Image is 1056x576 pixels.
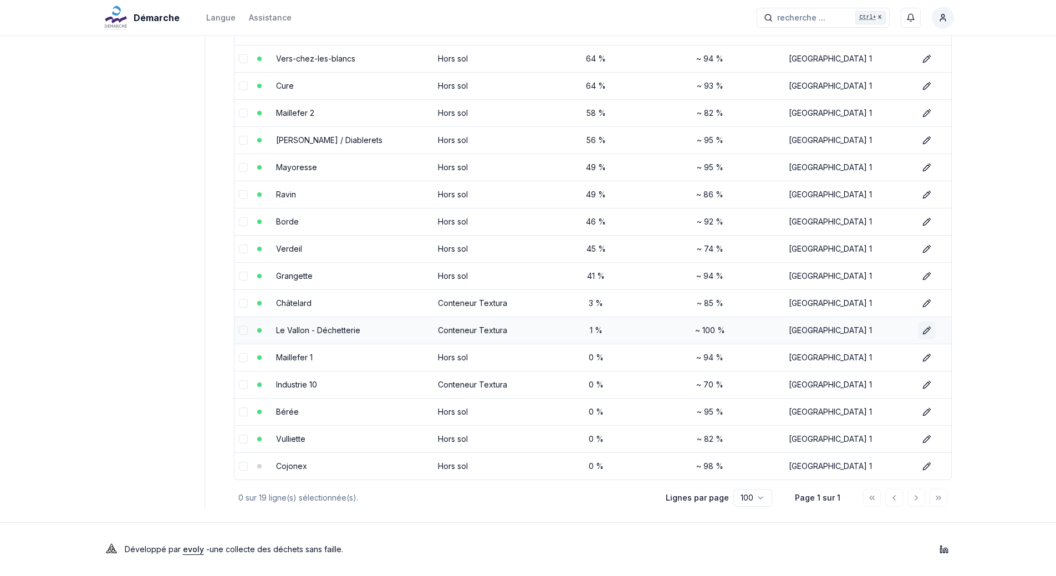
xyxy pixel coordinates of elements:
[239,136,248,145] button: select-row
[433,235,557,262] td: Hors sol
[784,154,914,181] td: [GEOGRAPHIC_DATA] 1
[183,544,204,554] a: evoly
[561,189,631,200] div: 49 %
[433,371,557,398] td: Conteneur Textura
[784,317,914,344] td: [GEOGRAPHIC_DATA] 1
[103,11,184,24] a: Démarche
[239,407,248,416] button: select-row
[784,126,914,154] td: [GEOGRAPHIC_DATA] 1
[561,271,631,282] div: 41 %
[784,45,914,72] td: [GEOGRAPHIC_DATA] 1
[134,11,180,24] span: Démarche
[784,371,914,398] td: [GEOGRAPHIC_DATA] 1
[103,541,120,558] img: Evoly Logo
[276,244,302,253] a: Verdeil
[433,72,557,99] td: Hors sol
[640,325,780,336] div: ~ 100 %
[276,325,360,335] a: Le Vallon - Déchetterie
[276,407,299,416] a: Bérée
[561,80,631,91] div: 64 %
[103,4,129,31] img: Démarche Logo
[433,289,557,317] td: Conteneur Textura
[239,217,248,226] button: select-row
[784,235,914,262] td: [GEOGRAPHIC_DATA] 1
[239,462,248,471] button: select-row
[561,406,631,417] div: 0 %
[276,217,299,226] a: Borde
[784,208,914,235] td: [GEOGRAPHIC_DATA] 1
[640,298,780,309] div: ~ 85 %
[239,435,248,444] button: select-row
[239,81,248,90] button: select-row
[640,461,780,472] div: ~ 98 %
[276,162,317,172] a: Mayoresse
[433,452,557,480] td: Hors sol
[640,80,780,91] div: ~ 93 %
[640,406,780,417] div: ~ 95 %
[561,53,631,64] div: 64 %
[276,434,305,444] a: Vulliette
[433,126,557,154] td: Hors sol
[784,181,914,208] td: [GEOGRAPHIC_DATA] 1
[561,434,631,445] div: 0 %
[276,461,307,471] a: Cojonex
[640,243,780,254] div: ~ 74 %
[206,12,236,23] div: Langue
[239,380,248,389] button: select-row
[561,135,631,146] div: 56 %
[239,353,248,362] button: select-row
[561,379,631,390] div: 0 %
[239,299,248,308] button: select-row
[433,181,557,208] td: Hors sol
[433,45,557,72] td: Hors sol
[784,398,914,425] td: [GEOGRAPHIC_DATA] 1
[433,317,557,344] td: Conteneur Textura
[784,99,914,126] td: [GEOGRAPHIC_DATA] 1
[790,492,845,503] div: Page 1 sur 1
[561,352,631,363] div: 0 %
[640,352,780,363] div: ~ 94 %
[640,434,780,445] div: ~ 82 %
[433,425,557,452] td: Hors sol
[561,216,631,227] div: 46 %
[239,163,248,172] button: select-row
[276,135,382,145] a: [PERSON_NAME] / Diablerets
[784,262,914,289] td: [GEOGRAPHIC_DATA] 1
[784,425,914,452] td: [GEOGRAPHIC_DATA] 1
[640,189,780,200] div: ~ 86 %
[433,99,557,126] td: Hors sol
[276,81,294,90] a: Cure
[561,325,631,336] div: 1 %
[561,162,631,173] div: 49 %
[640,135,780,146] div: ~ 95 %
[239,244,248,253] button: select-row
[239,326,248,335] button: select-row
[433,154,557,181] td: Hors sol
[238,492,648,503] div: 0 sur 19 ligne(s) sélectionnée(s).
[276,380,317,389] a: Industrie 10
[239,272,248,281] button: select-row
[757,8,890,28] button: recherche ...Ctrl+K
[433,344,557,371] td: Hors sol
[784,289,914,317] td: [GEOGRAPHIC_DATA] 1
[433,262,557,289] td: Hors sol
[640,162,780,173] div: ~ 95 %
[777,12,825,23] span: recherche ...
[433,208,557,235] td: Hors sol
[784,452,914,480] td: [GEOGRAPHIC_DATA] 1
[276,298,312,308] a: Châtelard
[640,53,780,64] div: ~ 94 %
[239,54,248,63] button: select-row
[276,108,314,118] a: Maillefer 2
[784,344,914,371] td: [GEOGRAPHIC_DATA] 1
[433,398,557,425] td: Hors sol
[276,353,313,362] a: Maillefer 1
[206,11,236,24] button: Langue
[640,271,780,282] div: ~ 94 %
[561,108,631,119] div: 58 %
[276,271,313,281] a: Grangette
[239,190,248,199] button: select-row
[239,109,248,118] button: select-row
[561,243,631,254] div: 45 %
[125,542,343,557] p: Développé par - une collecte des déchets sans faille .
